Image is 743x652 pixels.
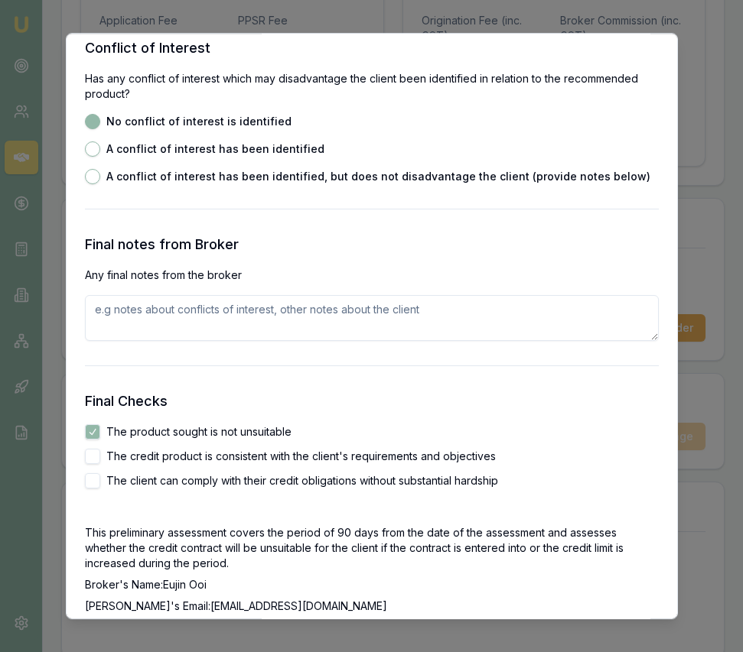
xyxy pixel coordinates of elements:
[85,577,659,592] p: Broker's Name: Eujin Ooi
[106,475,498,486] label: The client can comply with their credit obligations without substantial hardship
[106,171,650,182] label: A conflict of interest has been identified, but does not disadvantage the client (provide notes b...
[85,525,659,571] p: This preliminary assessment covers the period of 90 days from the date of the assessment and asse...
[85,268,659,283] p: Any final notes from the broker
[85,234,659,255] h3: Final notes from Broker
[85,71,659,102] p: Has any conflict of interest which may disadvantage the client been identified in relation to the...
[85,391,659,412] h3: Final Checks
[106,116,292,127] label: No conflict of interest is identified
[106,427,292,437] label: The product sought is not unsuitable
[85,37,659,59] h3: Conflict of Interest
[106,451,496,462] label: The credit product is consistent with the client's requirements and objectives
[106,144,324,154] label: A conflict of interest has been identified
[85,598,659,614] p: [PERSON_NAME]'s Email: [EMAIL_ADDRESS][DOMAIN_NAME]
